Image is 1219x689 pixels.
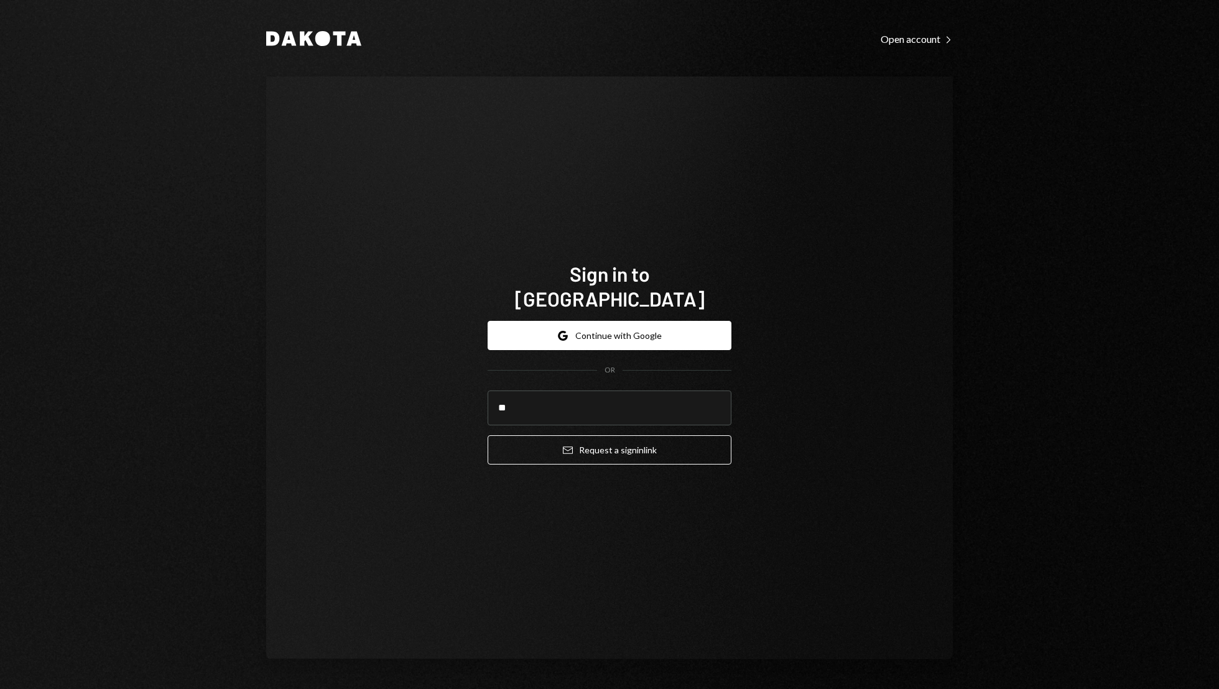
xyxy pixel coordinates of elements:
div: Open account [881,33,953,45]
a: Open account [881,32,953,45]
div: OR [605,365,615,376]
button: Request a signinlink [488,435,731,465]
h1: Sign in to [GEOGRAPHIC_DATA] [488,261,731,311]
button: Continue with Google [488,321,731,350]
